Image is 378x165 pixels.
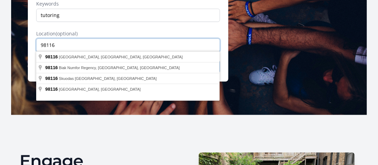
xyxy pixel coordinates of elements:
label: Location [36,30,220,37]
span: 98116 [45,86,58,92]
span: 98116 [45,76,58,81]
label: Keywords [36,0,220,7]
span: [GEOGRAPHIC_DATA], [GEOGRAPHIC_DATA], [GEOGRAPHIC_DATA] [59,55,183,59]
span: 98116 [45,54,58,59]
span: (optional) [56,30,78,37]
span: Skuodas [GEOGRAPHIC_DATA], [GEOGRAPHIC_DATA] [59,76,157,81]
input: Enter a location [36,39,220,52]
span: Biak Numfor Regency, [GEOGRAPHIC_DATA], [GEOGRAPHIC_DATA] [59,66,180,70]
span: 98116 [45,65,58,70]
span: [GEOGRAPHIC_DATA], [GEOGRAPHIC_DATA] [59,87,141,91]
